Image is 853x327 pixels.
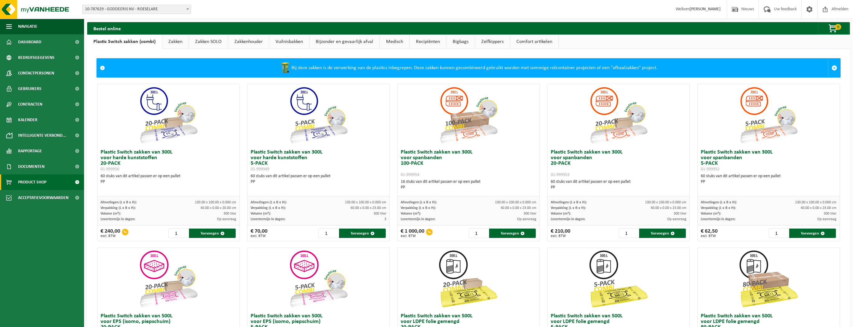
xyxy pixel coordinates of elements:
span: 300 liter [374,212,386,216]
span: Acceptatievoorwaarden [18,190,68,206]
span: Verpakking (L x B x H): [701,206,736,210]
span: Navigatie [18,19,37,34]
span: Afmetingen (L x B x H): [551,201,587,204]
div: PP [251,179,386,185]
span: Op aanvraag [817,217,837,221]
a: Plastic Switch zakken (combi) [87,35,162,49]
span: 10-787629 - GODDEERIS NV - ROESELARE [82,5,191,14]
span: 300 liter [524,212,536,216]
h2: Bestel online [87,22,127,34]
img: 01-999963 [587,248,650,310]
div: PP [401,185,536,190]
a: Bijzonder en gevaarlijk afval [309,35,379,49]
input: 1 [168,229,188,238]
button: Toevoegen [339,229,386,238]
strong: [PERSON_NAME] [690,7,721,12]
span: Contactpersonen [18,65,54,81]
span: Verpakking (L x B x H): [251,206,286,210]
a: Vuilnisbakken [269,35,309,49]
div: PP [551,185,686,190]
span: 0 [835,24,841,30]
span: Op aanvraag [667,217,686,221]
span: Op aanvraag [517,217,536,221]
div: € 62,50 [701,229,718,238]
img: 01-999964 [437,248,500,310]
div: 16 stuks van dit artikel passen er op een pallet [401,179,536,190]
img: 01-999952 [738,84,800,146]
div: 60 stuks van dit artikel passen er op een pallet [251,173,386,185]
button: Toevoegen [489,229,536,238]
h3: Plastic Switch zakken van 300L voor spanbanden 100-PACK [401,149,536,178]
h3: Plastic Switch zakken van 300L voor spanbanden 20-PACK [551,149,686,178]
button: 0 [818,22,849,35]
a: Medisch [380,35,409,49]
span: 40.00 x 0.00 x 23.00 cm [501,206,536,210]
span: Kalender [18,112,37,128]
span: Volume (m³): [401,212,421,216]
h3: Plastic Switch zakken van 300L voor spanbanden 5-PACK [701,149,837,172]
span: Rapportage [18,143,42,159]
div: 60 stuks van dit artikel passen er op een pallet [551,179,686,190]
span: Volume (m³): [101,212,121,216]
span: Volume (m³): [551,212,571,216]
span: 130.00 x 100.00 x 0.000 cm [795,201,837,204]
span: Volume (m³): [251,212,271,216]
span: Verpakking (L x B x H): [101,206,136,210]
div: € 240,00 [101,229,120,238]
span: Contracten [18,97,42,112]
span: Levertermijn in dagen: [551,217,585,221]
img: 01-999953 [587,84,650,146]
span: excl. BTW [401,234,424,238]
div: Bij deze zakken is de verwerking van de plastics inbegrepen. Deze zakken kunnen gecombineerd gebr... [108,59,828,77]
a: Comfort artikelen [510,35,558,49]
span: Product Shop [18,174,46,190]
span: excl. BTW [701,234,718,238]
div: € 70,00 [251,229,267,238]
div: 60 stuks van dit artikel passen er op een pallet [101,173,236,185]
img: 01-999954 [437,84,500,146]
button: Toevoegen [639,229,686,238]
span: Volume (m³): [701,212,721,216]
span: 300 liter [674,212,686,216]
div: PP [101,179,236,185]
span: 130.00 x 100.00 x 0.000 cm [645,201,686,204]
img: 01-999956 [137,248,200,310]
span: 01-999952 [701,167,719,172]
div: 60 stuks van dit artikel passen er op een pallet [701,173,837,185]
span: Dashboard [18,34,41,50]
input: 1 [469,229,488,238]
span: 300 liter [224,212,236,216]
span: 130.00 x 100.00 x 0.000 cm [345,201,386,204]
span: Documenten [18,159,45,174]
span: Afmetingen (L x B x H): [101,201,137,204]
button: Toevoegen [789,229,836,238]
span: 40.00 x 0.00 x 23.00 cm [651,206,686,210]
a: Bigbags [446,35,475,49]
img: 01-999950 [137,84,200,146]
input: 1 [769,229,789,238]
span: Levertermijn in dagen: [401,217,435,221]
span: Verpakking (L x B x H): [401,206,436,210]
span: Verpakking (L x B x H): [551,206,586,210]
span: Afmetingen (L x B x H): [251,201,287,204]
a: Zakken [162,35,189,49]
span: Bedrijfsgegevens [18,50,54,65]
span: excl. BTW [251,234,267,238]
input: 1 [619,229,639,238]
span: 60.00 x 0.00 x 23.00 cm [351,206,386,210]
span: excl. BTW [101,234,120,238]
span: Gebruikers [18,81,41,97]
span: 01-999949 [251,167,269,172]
button: Toevoegen [189,229,236,238]
div: € 210,00 [551,229,570,238]
span: Levertermijn in dagen: [101,217,135,221]
span: 01-999953 [551,173,569,177]
span: Intelligente verbond... [18,128,66,143]
div: PP [701,179,837,185]
span: Levertermijn in dagen: [251,217,285,221]
a: Recipiënten [410,35,446,49]
div: € 1 000,00 [401,229,424,238]
img: 01-999955 [287,248,350,310]
input: 1 [318,229,338,238]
